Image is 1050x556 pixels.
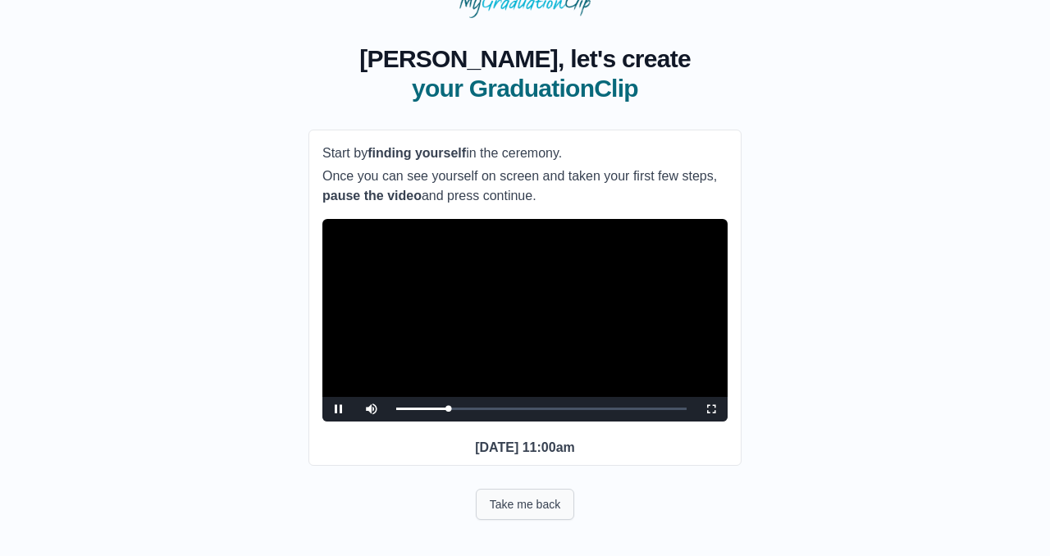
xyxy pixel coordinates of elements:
[322,397,355,422] button: Pause
[322,438,728,458] p: [DATE] 11:00am
[476,489,574,520] button: Take me back
[695,397,728,422] button: Fullscreen
[322,144,728,163] p: Start by in the ceremony.
[359,74,691,103] span: your GraduationClip
[322,189,422,203] b: pause the video
[359,44,691,74] span: [PERSON_NAME], let's create
[322,166,728,206] p: Once you can see yourself on screen and taken your first few steps, and press continue.
[367,146,466,160] b: finding yourself
[396,408,687,410] div: Progress Bar
[322,219,728,422] div: Video Player
[355,397,388,422] button: Mute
